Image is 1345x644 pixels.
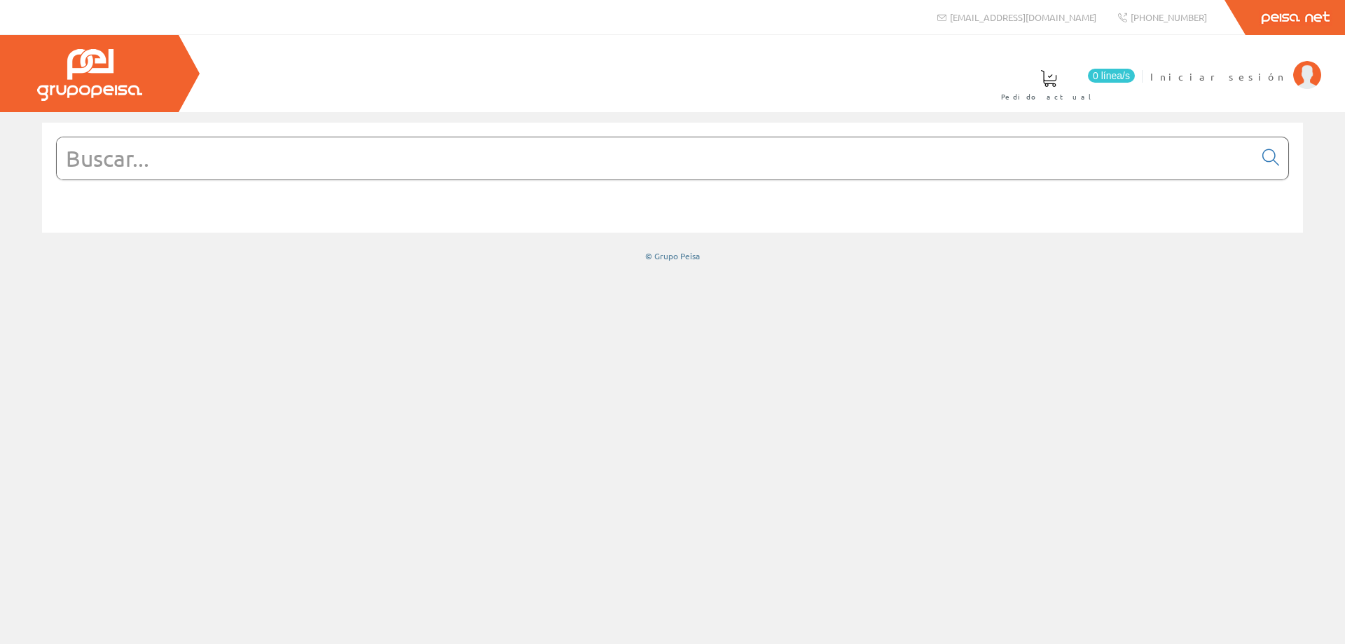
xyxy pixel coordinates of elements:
[37,49,142,101] img: Grupo Peisa
[1131,11,1207,23] span: [PHONE_NUMBER]
[1001,90,1096,104] span: Pedido actual
[1150,69,1286,83] span: Iniciar sesión
[1150,58,1321,71] a: Iniciar sesión
[1088,69,1135,83] span: 0 línea/s
[950,11,1096,23] span: [EMAIL_ADDRESS][DOMAIN_NAME]
[57,137,1254,179] input: Buscar...
[42,250,1303,262] div: © Grupo Peisa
